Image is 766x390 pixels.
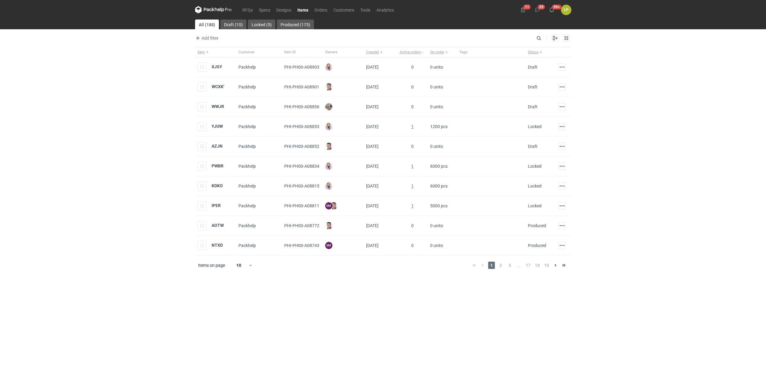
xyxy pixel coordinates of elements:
[238,164,256,169] span: Packhelp
[411,223,414,228] span: 0
[516,262,522,269] span: ...
[325,222,332,229] img: Maciej Sikora
[364,57,397,77] div: [DATE]
[558,202,566,209] button: Actions
[428,176,457,196] div: 6000 pcs
[238,104,256,109] span: Packhelp
[428,196,457,216] div: 5000 pcs
[364,117,397,137] div: [DATE]
[212,64,222,69] strong: XJSY
[195,6,232,13] svg: Packhelp Pro
[528,123,542,130] div: Locked
[430,82,443,92] span: 0 units
[518,5,528,15] button: 11
[212,104,224,109] strong: WWJR
[525,262,532,269] span: 17
[528,64,538,70] div: Draft
[364,156,397,176] div: [DATE]
[430,141,443,151] span: 0 units
[284,65,319,70] span: PHI-PH00-A08903
[364,77,397,97] div: [DATE]
[558,163,566,170] button: Actions
[364,47,397,57] button: Created
[411,164,414,169] a: 1
[273,6,294,13] a: Designs
[543,262,550,269] span: 19
[325,242,332,249] figcaption: SM
[428,47,457,57] button: On order
[238,65,256,70] span: Packhelp
[198,50,205,55] span: Item
[430,181,448,191] span: 6000 pcs
[212,84,224,89] a: WCXK'
[284,243,319,248] span: PHI-PH00-A08743
[558,143,566,150] button: Actions
[238,184,256,188] span: Packhelp
[366,50,379,55] span: Created
[212,243,223,248] a: NTXD
[284,223,319,228] span: PHI-PH00-A08772
[528,183,542,189] div: Locked
[411,144,414,149] span: 0
[428,97,457,117] div: 0 units
[325,63,332,71] img: Klaudia Wiśniewska
[488,262,495,269] span: 1
[212,144,223,148] strong: AZJN
[212,163,223,168] strong: PWBR
[411,65,414,70] span: 0
[411,203,414,208] a: 1
[459,50,467,55] span: Tags
[195,20,219,29] a: All (188)
[364,196,397,216] div: [DATE]
[497,262,504,269] span: 2
[525,47,556,57] button: Status
[411,124,414,129] a: 1
[430,50,444,55] span: On order
[311,6,330,13] a: Orders
[212,183,223,188] a: KDKO
[558,103,566,110] button: Actions
[428,77,457,97] div: 0 units
[239,6,256,13] a: RFQs
[506,262,513,269] span: 3
[284,50,296,55] span: Item ID
[558,123,566,130] button: Actions
[561,5,571,15] button: ŁP
[561,5,571,15] div: Łukasz Postawa
[364,137,397,156] div: [DATE]
[430,201,448,211] span: 5000 pcs
[325,143,332,150] img: Maciej Sikora
[428,137,457,156] div: 0 units
[238,203,256,208] span: Packhelp
[428,236,457,256] div: 0 units
[325,123,332,130] img: Klaudia Wiśniewska
[430,241,443,250] span: 0 units
[212,203,221,208] a: IPER
[212,124,223,129] a: YJUW
[411,104,414,109] span: 0
[325,163,332,170] img: Klaudia Wiśniewska
[411,184,414,188] a: 1
[284,144,319,149] span: PHI-PH00-A08852
[194,34,219,42] button: Add filter
[528,223,546,229] div: Produced
[238,144,256,149] span: Packhelp
[229,261,249,270] div: 10
[238,84,256,89] span: Packhelp
[357,6,373,13] a: Tools
[212,223,224,228] a: AOTW
[364,216,397,236] div: [DATE]
[528,84,538,90] div: Draft
[364,236,397,256] div: [DATE]
[430,122,448,131] span: 1200 pcs
[284,184,319,188] span: PHI-PH00-A08815
[284,124,319,129] span: PHI-PH00-A08853
[364,97,397,117] div: [DATE]
[547,5,557,15] button: 99+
